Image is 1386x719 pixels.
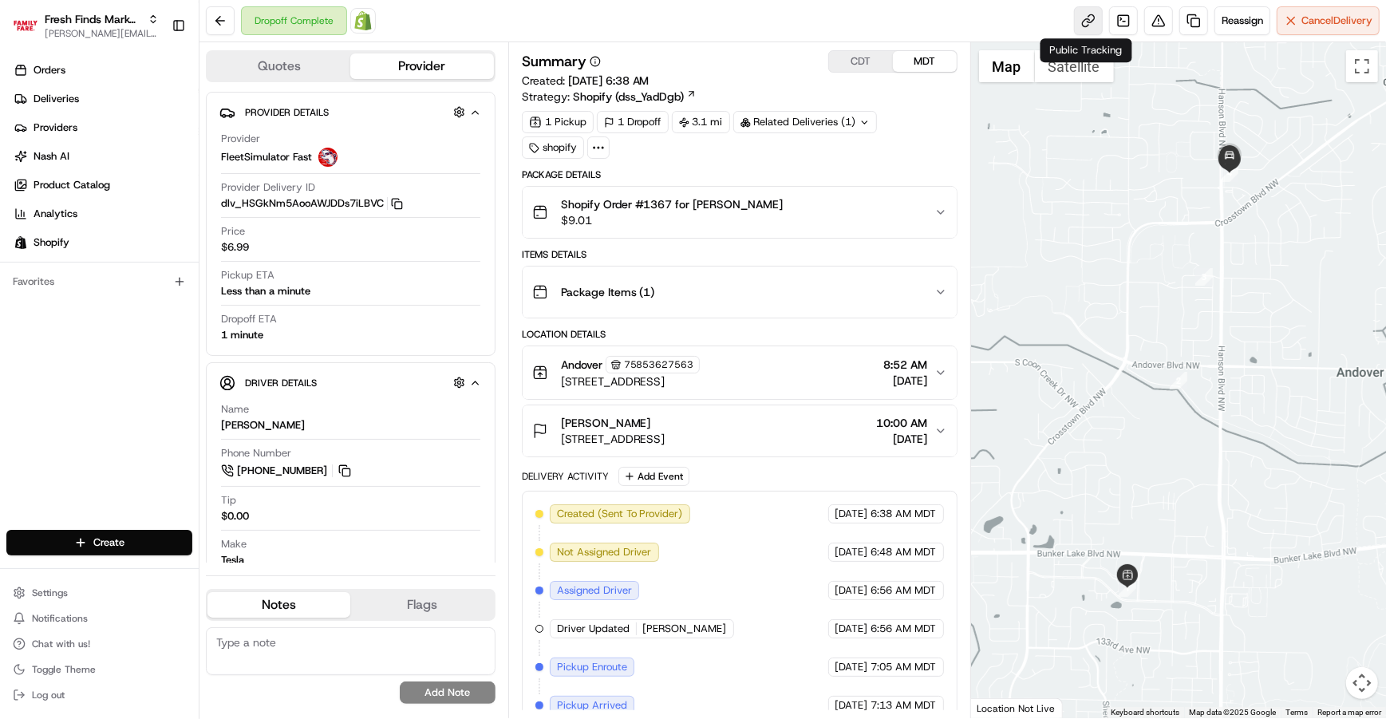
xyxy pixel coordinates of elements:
[1195,268,1213,286] div: 3
[16,152,45,181] img: 1736555255976-a54dd68f-1ca7-489b-9aae-adbdc363a1c4
[561,357,602,373] span: Andover
[1170,372,1187,389] div: 2
[568,73,650,88] span: [DATE] 6:38 AM
[350,592,493,618] button: Flags
[6,115,199,140] a: Providers
[893,51,957,72] button: MDT
[207,53,350,79] button: Quotes
[151,231,256,247] span: API Documentation
[135,233,148,246] div: 💻
[522,73,650,89] span: Created:
[1040,38,1132,62] div: Public Tracking
[871,698,937,713] span: 7:13 AM MDT
[221,196,403,211] button: dlv_HSGkNm5AooAWJDDs7iLBVC
[32,689,65,701] span: Log out
[32,612,88,625] span: Notifications
[884,373,928,389] span: [DATE]
[733,111,877,133] div: Related Deliveries (1)
[350,53,493,79] button: Provider
[561,431,665,447] span: [STREET_ADDRESS]
[1301,14,1372,28] span: Cancel Delivery
[221,328,263,342] div: 1 minute
[1277,6,1380,35] button: CancelDelivery
[54,152,262,168] div: Start new chat
[221,284,310,298] div: Less than a minute
[522,248,958,261] div: Items Details
[557,583,632,598] span: Assigned Driver
[237,464,327,478] span: [PHONE_NUMBER]
[6,201,199,227] a: Analytics
[1111,707,1179,718] button: Keyboard shortcuts
[10,225,128,254] a: 📗Knowledge Base
[245,377,317,389] span: Driver Details
[6,6,165,45] button: Fresh Finds Market DemoFresh Finds Market Demo[PERSON_NAME][EMAIL_ADDRESS][DOMAIN_NAME]
[522,111,594,133] div: 1 Pickup
[6,530,192,555] button: Create
[54,168,202,181] div: We're available if you need us!
[643,622,727,636] span: [PERSON_NAME]
[1119,579,1136,597] div: 1
[561,415,651,431] span: [PERSON_NAME]
[6,269,192,294] div: Favorites
[221,462,353,480] a: [PHONE_NUMBER]
[34,92,79,106] span: Deliveries
[14,236,27,249] img: Shopify logo
[6,607,192,630] button: Notifications
[835,507,868,521] span: [DATE]
[523,346,957,399] button: Andover75853627563[STREET_ADDRESS]8:52 AM[DATE]
[159,271,193,282] span: Pylon
[271,157,290,176] button: Start new chat
[835,583,868,598] span: [DATE]
[1285,708,1308,717] a: Terms
[221,268,274,282] span: Pickup ETA
[884,357,928,373] span: 8:52 AM
[221,240,249,255] span: $6.99
[573,89,697,105] a: Shopify (dss_YadDgb)
[975,697,1028,718] img: Google
[557,545,652,559] span: Not Assigned Driver
[221,180,315,195] span: Provider Delivery ID
[13,13,38,38] img: Fresh Finds Market Demo
[207,592,350,618] button: Notes
[979,50,1035,82] button: Show street map
[871,507,937,521] span: 6:38 AM MDT
[877,431,928,447] span: [DATE]
[573,89,685,105] span: Shopify (dss_YadDgb)
[835,545,868,559] span: [DATE]
[219,99,482,125] button: Provider Details
[221,493,236,508] span: Tip
[32,663,96,676] span: Toggle Theme
[318,148,338,167] img: profile_FleetSimulator_Fast.png
[45,11,141,27] span: Fresh Finds Market Demo
[221,418,305,433] div: [PERSON_NAME]
[561,212,784,228] span: $9.01
[561,373,700,389] span: [STREET_ADDRESS]
[522,89,697,105] div: Strategy:
[523,405,957,456] button: [PERSON_NAME][STREET_ADDRESS]10:00 AM[DATE]
[221,224,245,239] span: Price
[624,358,694,371] span: 75853627563
[561,284,655,300] span: Package Items ( 1 )
[221,150,312,164] span: FleetSimulator Fast
[597,111,669,133] div: 1 Dropoff
[353,11,373,30] img: Shopify
[557,660,627,674] span: Pickup Enroute
[45,27,159,40] button: [PERSON_NAME][EMAIL_ADDRESS][DOMAIN_NAME]
[221,312,277,326] span: Dropoff ETA
[835,698,868,713] span: [DATE]
[877,415,928,431] span: 10:00 AM
[221,509,249,523] div: $0.00
[523,267,957,318] button: Package Items (1)
[1214,6,1270,35] button: Reassign
[557,622,630,636] span: Driver Updated
[975,697,1028,718] a: Open this area in Google Maps (opens a new window)
[522,328,958,341] div: Location Details
[34,178,110,192] span: Product Catalog
[1189,708,1276,717] span: Map data ©2025 Google
[522,136,584,159] div: shopify
[34,120,77,135] span: Providers
[221,132,260,146] span: Provider
[871,660,937,674] span: 7:05 AM MDT
[16,233,29,246] div: 📗
[871,545,937,559] span: 6:48 AM MDT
